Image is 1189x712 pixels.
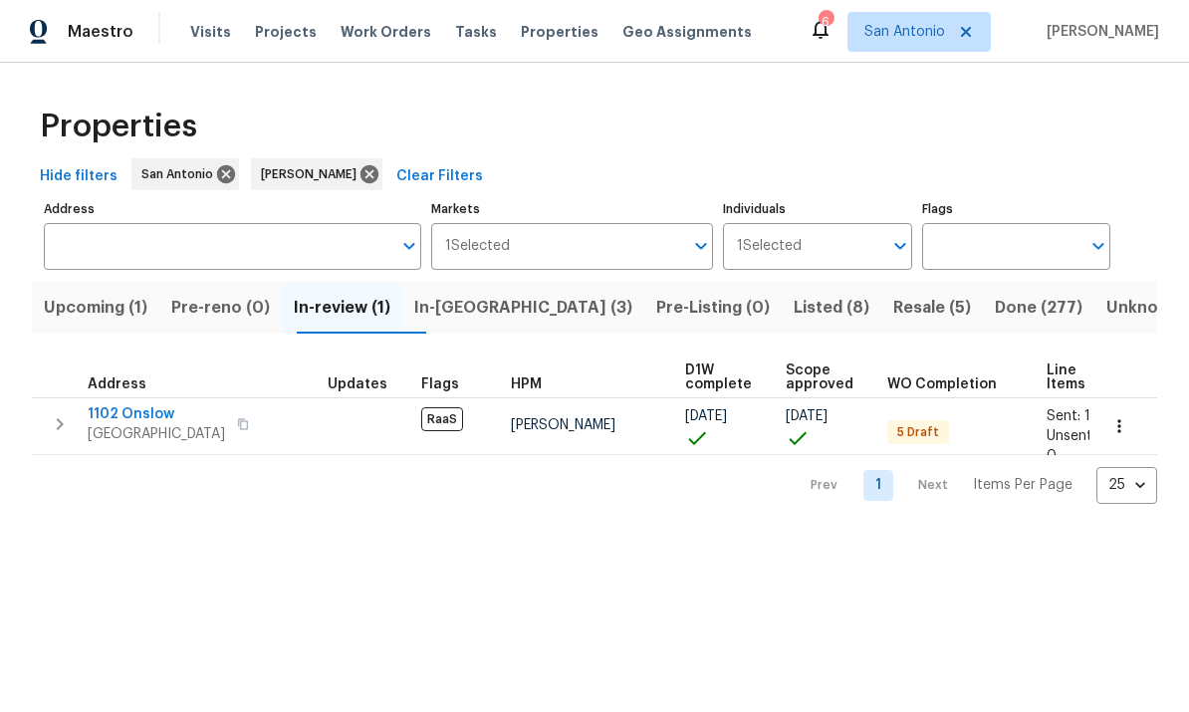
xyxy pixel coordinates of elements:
[445,238,510,255] span: 1 Selected
[1047,363,1085,391] span: Line Items
[328,377,387,391] span: Updates
[864,22,945,42] span: San Antonio
[687,232,715,260] button: Open
[622,22,752,42] span: Geo Assignments
[32,158,125,195] button: Hide filters
[819,12,832,32] div: 6
[421,377,459,391] span: Flags
[656,294,770,322] span: Pre-Listing (0)
[511,418,615,432] span: [PERSON_NAME]
[863,470,893,501] a: Goto page 1
[887,377,997,391] span: WO Completion
[171,294,270,322] span: Pre-reno (0)
[421,407,463,431] span: RaaS
[68,22,133,42] span: Maestro
[44,294,147,322] span: Upcoming (1)
[786,363,853,391] span: Scope approved
[886,232,914,260] button: Open
[922,203,1110,215] label: Flags
[792,467,1157,504] nav: Pagination Navigation
[431,203,714,215] label: Markets
[395,232,423,260] button: Open
[396,164,483,189] span: Clear Filters
[455,25,497,39] span: Tasks
[40,164,118,189] span: Hide filters
[261,164,364,184] span: [PERSON_NAME]
[131,158,239,190] div: San Antonio
[255,22,317,42] span: Projects
[341,22,431,42] span: Work Orders
[685,363,752,391] span: D1W complete
[88,404,225,424] span: 1102 Onslow
[685,409,727,423] span: [DATE]
[44,203,421,215] label: Address
[973,475,1072,495] p: Items Per Page
[995,294,1082,322] span: Done (277)
[723,203,911,215] label: Individuals
[794,294,869,322] span: Listed (8)
[388,158,491,195] button: Clear Filters
[414,294,632,322] span: In-[GEOGRAPHIC_DATA] (3)
[1084,232,1112,260] button: Open
[190,22,231,42] span: Visits
[1039,22,1159,42] span: [PERSON_NAME]
[511,377,542,391] span: HPM
[521,22,598,42] span: Properties
[88,377,146,391] span: Address
[1096,459,1157,511] div: 25
[251,158,382,190] div: [PERSON_NAME]
[889,424,947,441] span: 5 Draft
[88,424,225,444] span: [GEOGRAPHIC_DATA]
[1047,429,1095,463] span: Unsent: 0
[141,164,221,184] span: San Antonio
[893,294,971,322] span: Resale (5)
[786,409,828,423] span: [DATE]
[737,238,802,255] span: 1 Selected
[40,117,197,136] span: Properties
[294,294,390,322] span: In-review (1)
[1047,409,1100,423] span: Sent: 10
